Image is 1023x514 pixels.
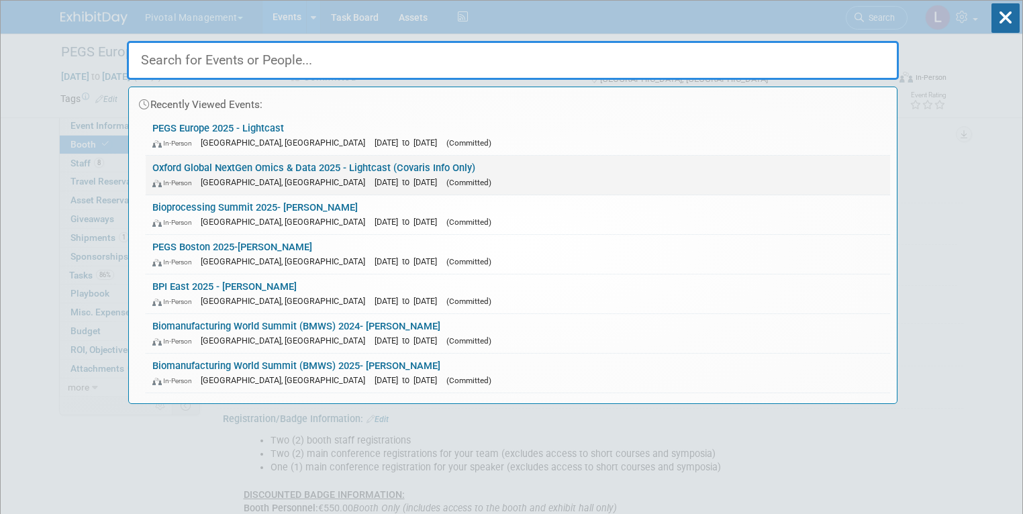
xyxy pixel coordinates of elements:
div: Recently Viewed Events: [136,87,890,116]
span: [DATE] to [DATE] [375,296,444,306]
span: (Committed) [446,217,491,227]
input: Search for Events or People... [127,41,899,80]
span: [GEOGRAPHIC_DATA], [GEOGRAPHIC_DATA] [201,336,372,346]
span: [DATE] to [DATE] [375,177,444,187]
span: In-Person [152,337,198,346]
a: Biomanufacturing World Summit (BMWS) 2025- [PERSON_NAME] In-Person [GEOGRAPHIC_DATA], [GEOGRAPHIC... [146,354,890,393]
span: (Committed) [446,178,491,187]
span: [GEOGRAPHIC_DATA], [GEOGRAPHIC_DATA] [201,177,372,187]
span: In-Person [152,218,198,227]
span: In-Person [152,376,198,385]
span: [DATE] to [DATE] [375,336,444,346]
span: [DATE] to [DATE] [375,256,444,266]
span: [DATE] to [DATE] [375,138,444,148]
span: (Committed) [446,257,491,266]
span: [GEOGRAPHIC_DATA], [GEOGRAPHIC_DATA] [201,217,372,227]
a: Biomanufacturing World Summit (BMWS) 2024- [PERSON_NAME] In-Person [GEOGRAPHIC_DATA], [GEOGRAPHIC... [146,314,890,353]
span: [GEOGRAPHIC_DATA], [GEOGRAPHIC_DATA] [201,256,372,266]
a: PEGS Boston 2025-[PERSON_NAME] In-Person [GEOGRAPHIC_DATA], [GEOGRAPHIC_DATA] [DATE] to [DATE] (C... [146,235,890,274]
span: [DATE] to [DATE] [375,375,444,385]
span: [GEOGRAPHIC_DATA], [GEOGRAPHIC_DATA] [201,375,372,385]
span: In-Person [152,258,198,266]
a: BPI East 2025 - [PERSON_NAME] In-Person [GEOGRAPHIC_DATA], [GEOGRAPHIC_DATA] [DATE] to [DATE] (Co... [146,274,890,313]
span: [GEOGRAPHIC_DATA], [GEOGRAPHIC_DATA] [201,138,372,148]
a: Bioprocessing Summit 2025- [PERSON_NAME] In-Person [GEOGRAPHIC_DATA], [GEOGRAPHIC_DATA] [DATE] to... [146,195,890,234]
span: In-Person [152,178,198,187]
span: In-Person [152,297,198,306]
span: (Committed) [446,297,491,306]
span: (Committed) [446,138,491,148]
span: (Committed) [446,336,491,346]
span: [DATE] to [DATE] [375,217,444,227]
span: [GEOGRAPHIC_DATA], [GEOGRAPHIC_DATA] [201,296,372,306]
a: PEGS Europe 2025 - Lightcast In-Person [GEOGRAPHIC_DATA], [GEOGRAPHIC_DATA] [DATE] to [DATE] (Com... [146,116,890,155]
span: (Committed) [446,376,491,385]
span: In-Person [152,139,198,148]
a: Oxford Global NextGen Omics & Data 2025 - Lightcast (Covaris Info Only) In-Person [GEOGRAPHIC_DAT... [146,156,890,195]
